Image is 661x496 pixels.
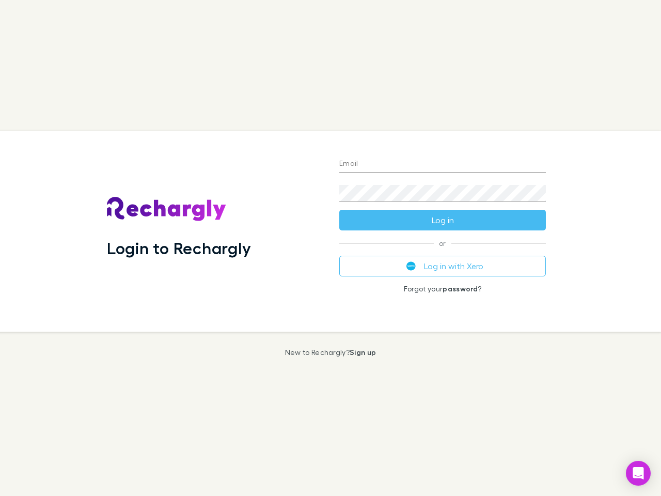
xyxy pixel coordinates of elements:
img: Rechargly's Logo [107,197,227,222]
p: Forgot your ? [339,285,546,293]
img: Xero's logo [406,261,416,271]
a: password [443,284,478,293]
h1: Login to Rechargly [107,238,251,258]
a: Sign up [350,348,376,357]
div: Open Intercom Messenger [626,461,651,486]
p: New to Rechargly? [285,348,376,357]
button: Log in with Xero [339,256,546,276]
button: Log in [339,210,546,230]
